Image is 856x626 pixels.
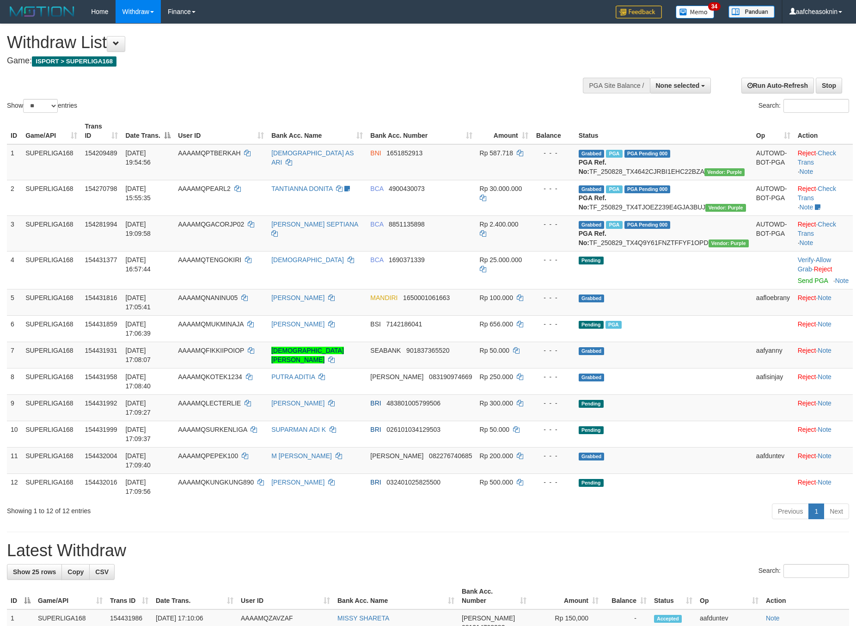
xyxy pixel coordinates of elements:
label: Search: [758,564,849,578]
a: Check Trans [798,185,836,202]
span: 154432004 [85,452,117,460]
td: aafduntev [752,447,794,473]
th: Bank Acc. Number: activate to sort column ascending [458,583,530,609]
a: Note [818,479,832,486]
th: Action [794,118,853,144]
span: PGA Pending [624,150,671,158]
a: Show 25 rows [7,564,62,580]
a: Reject [798,399,816,407]
a: Note [818,399,832,407]
td: · [794,447,853,473]
span: 154431816 [85,294,117,301]
a: Run Auto-Refresh [741,78,814,93]
a: Reject [798,149,816,157]
span: Rp 500.000 [480,479,513,486]
td: · · [794,180,853,215]
span: BSI [370,320,381,328]
td: AUTOWD-BOT-PGA [752,144,794,180]
span: [DATE] 16:57:44 [125,256,151,273]
a: Reject [798,452,816,460]
span: ISPORT > SUPERLIGA168 [32,56,116,67]
div: - - - [536,184,571,193]
a: [DEMOGRAPHIC_DATA][PERSON_NAME] [271,347,344,363]
td: · · [794,215,853,251]
a: Note [818,347,832,354]
a: [PERSON_NAME] [271,294,324,301]
span: AAAAMQPEARL2 [178,185,231,192]
td: 4 [7,251,22,289]
span: Grabbed [579,185,605,193]
td: · [794,421,853,447]
div: - - - [536,399,571,408]
a: Note [818,452,832,460]
span: 154431377 [85,256,117,264]
a: MISSY SHARETA [337,614,389,622]
div: - - - [536,346,571,355]
td: · [794,473,853,500]
td: SUPERLIGA168 [22,473,81,500]
b: PGA Ref. No: [579,159,606,175]
div: - - - [536,478,571,487]
span: AAAAMQPEPEK100 [178,452,238,460]
div: PGA Site Balance / [583,78,649,93]
td: TF_250829_TX4TJOEZ239E4GJA3BUJ [575,180,752,215]
span: 154431999 [85,426,117,433]
h4: Game: [7,56,562,66]
a: TANTIANNA DONITA [271,185,333,192]
span: Rp 25.000.000 [480,256,522,264]
span: Pending [579,426,604,434]
span: Copy 8851135898 to clipboard [389,221,425,228]
a: Previous [772,503,809,519]
td: SUPERLIGA168 [22,289,81,315]
a: Reject [798,320,816,328]
td: AUTOWD-BOT-PGA [752,215,794,251]
td: 9 [7,394,22,421]
span: Grabbed [579,150,605,158]
div: - - - [536,293,571,302]
td: aafloebrany [752,289,794,315]
span: AAAAMQKOTEK1234 [178,373,242,381]
img: Feedback.jpg [616,6,662,18]
span: None selected [656,82,700,89]
a: Reject [798,426,816,433]
td: TF_250828_TX4642CJRBI1EHC22BZA [575,144,752,180]
td: 5 [7,289,22,315]
td: · [794,368,853,394]
div: - - - [536,255,571,264]
a: Reject [798,373,816,381]
a: Note [766,614,780,622]
th: Amount: activate to sort column ascending [476,118,532,144]
span: Rp 587.718 [480,149,513,157]
a: Note [818,320,832,328]
th: Op: activate to sort column ascending [752,118,794,144]
a: Note [800,168,813,175]
div: Showing 1 to 12 of 12 entries [7,503,350,516]
span: 154431958 [85,373,117,381]
span: 34 [708,2,721,11]
td: SUPERLIGA168 [22,447,81,473]
a: [PERSON_NAME] [271,399,324,407]
a: 1 [808,503,824,519]
div: - - - [536,372,571,381]
td: aafisinjay [752,368,794,394]
span: Grabbed [579,295,605,302]
span: Rp 250.000 [480,373,513,381]
th: Bank Acc. Name: activate to sort column ascending [268,118,367,144]
span: MANDIRI [370,294,397,301]
td: SUPERLIGA168 [22,144,81,180]
span: Marked by aafmaleo [606,185,622,193]
span: PGA Pending [624,185,671,193]
th: User ID: activate to sort column ascending [237,583,334,609]
a: SUPARMAN ADI K [271,426,326,433]
label: Search: [758,99,849,113]
a: PUTRA ADITIA [271,373,315,381]
span: [DATE] 17:06:39 [125,320,151,337]
td: · [794,394,853,421]
td: SUPERLIGA168 [22,180,81,215]
span: BRI [370,479,381,486]
a: Note [835,277,849,284]
a: [PERSON_NAME] SEPTIANA [271,221,358,228]
div: - - - [536,220,571,229]
span: AAAAMQFIKKIIPOIOP [178,347,244,354]
span: Show 25 rows [13,568,56,576]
